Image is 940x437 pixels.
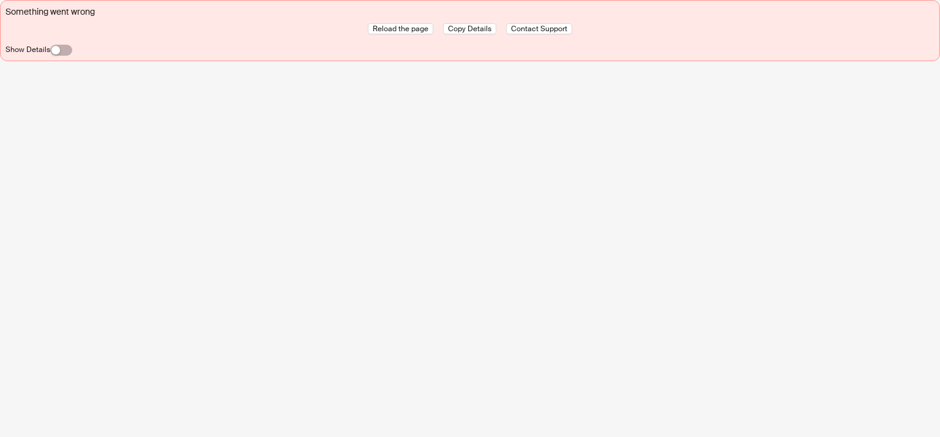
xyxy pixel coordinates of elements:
button: Reload the page [368,23,433,34]
label: Show Details [6,45,50,54]
button: Copy Details [443,23,496,34]
div: Something went wrong [6,6,934,18]
span: Reload the page [373,24,428,34]
button: Contact Support [506,23,572,34]
span: Copy Details [448,24,491,34]
span: Contact Support [511,24,567,34]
